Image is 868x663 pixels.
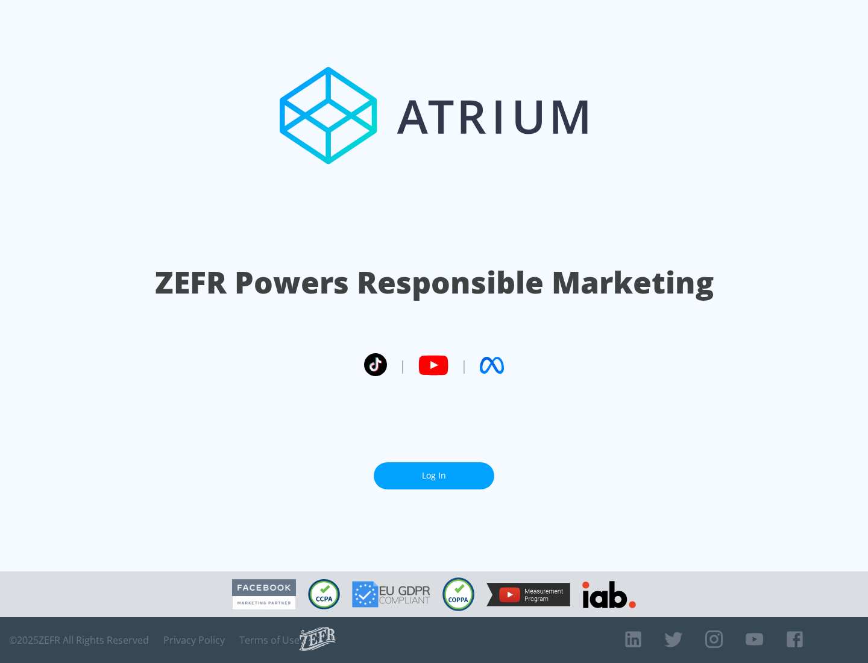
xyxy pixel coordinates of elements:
span: © 2025 ZEFR All Rights Reserved [9,634,149,646]
a: Privacy Policy [163,634,225,646]
img: Facebook Marketing Partner [232,579,296,610]
a: Log In [374,462,494,489]
img: COPPA Compliant [442,577,474,611]
img: GDPR Compliant [352,581,430,608]
img: CCPA Compliant [308,579,340,609]
img: IAB [582,581,636,608]
span: | [399,356,406,374]
img: YouTube Measurement Program [486,583,570,606]
h1: ZEFR Powers Responsible Marketing [155,262,714,303]
span: | [461,356,468,374]
a: Terms of Use [239,634,300,646]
